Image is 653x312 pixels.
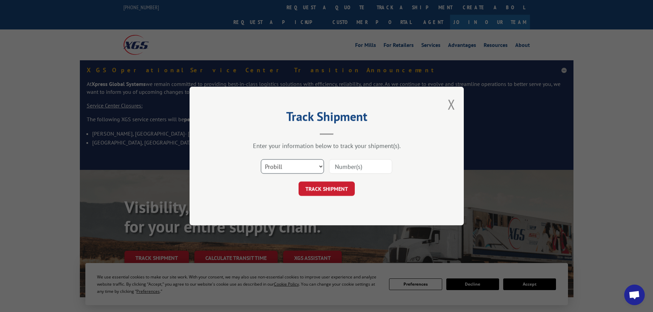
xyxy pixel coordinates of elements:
[299,182,355,196] button: TRACK SHIPMENT
[624,285,645,305] a: Open chat
[224,112,430,125] h2: Track Shipment
[448,95,455,113] button: Close modal
[224,142,430,150] div: Enter your information below to track your shipment(s).
[329,159,392,174] input: Number(s)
